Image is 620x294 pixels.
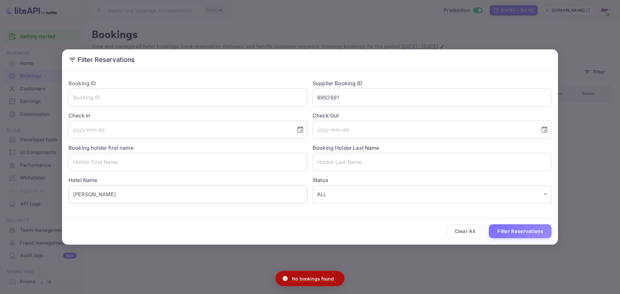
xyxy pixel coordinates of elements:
[446,224,484,238] button: Clear All
[313,112,552,119] label: Check Out
[313,185,552,203] div: ALL
[292,275,334,282] p: No bookings found
[313,88,552,106] input: Supplier Booking ID
[313,80,362,86] label: Supplier Booking ID
[68,121,291,139] input: yyyy-mm-dd
[294,123,307,136] button: Choose date
[313,153,552,171] input: Holder Last Name
[313,121,535,139] input: yyyy-mm-dd
[489,224,552,238] button: Filter Reservations
[538,123,551,136] button: Choose date
[313,145,379,151] label: Booking Holder Last Name
[68,112,307,119] label: Check In
[68,88,307,106] input: Booking ID
[68,177,98,183] label: Hotel Name
[68,145,133,151] label: Booking holder first name
[68,153,307,171] input: Holder First Name
[62,49,558,70] h2: Filter Reservations
[68,80,96,86] label: Booking ID
[313,176,552,184] label: Status
[68,185,307,203] input: Hotel Name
